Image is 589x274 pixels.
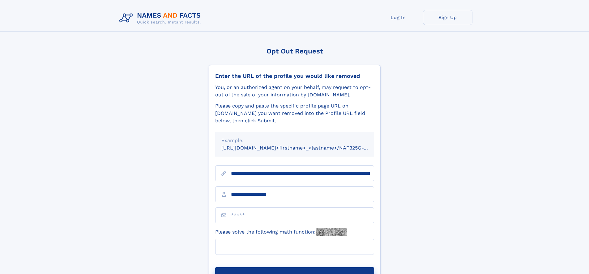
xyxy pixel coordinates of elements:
[373,10,423,25] a: Log In
[221,145,386,151] small: [URL][DOMAIN_NAME]<firstname>_<lastname>/NAF325G-xxxxxxxx
[209,47,381,55] div: Opt Out Request
[215,73,374,79] div: Enter the URL of the profile you would like removed
[117,10,206,27] img: Logo Names and Facts
[215,84,374,99] div: You, or an authorized agent on your behalf, may request to opt-out of the sale of your informatio...
[215,228,347,236] label: Please solve the following math function:
[221,137,368,144] div: Example:
[423,10,472,25] a: Sign Up
[215,102,374,124] div: Please copy and paste the specific profile page URL on [DOMAIN_NAME] you want removed into the Pr...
